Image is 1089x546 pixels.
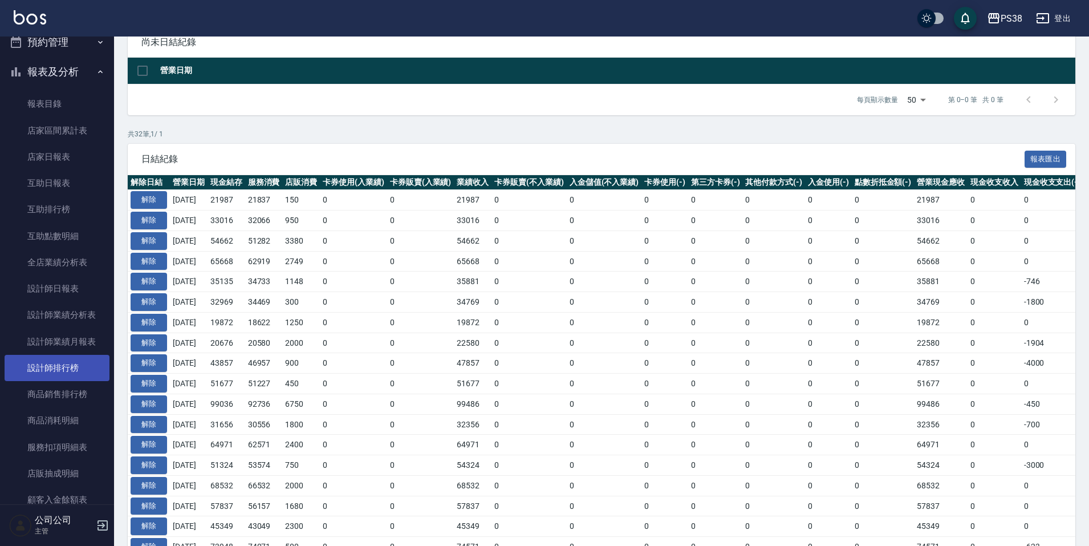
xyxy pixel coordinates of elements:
td: 0 [1021,435,1084,455]
td: 0 [387,312,454,333]
td: 19872 [454,312,491,333]
td: 6750 [282,394,320,414]
h5: 公司公司 [35,515,93,526]
td: -1800 [1021,292,1084,313]
td: 0 [968,211,1021,231]
td: 0 [968,190,1021,211]
td: 0 [688,312,743,333]
td: 0 [688,251,743,272]
button: 解除 [131,212,167,229]
button: 解除 [131,354,167,372]
a: 設計師日報表 [5,276,109,302]
td: 150 [282,190,320,211]
td: 32356 [914,414,968,435]
td: 0 [567,312,642,333]
td: 0 [491,435,567,455]
div: 50 [903,84,930,115]
td: 0 [688,211,743,231]
td: 0 [387,292,454,313]
td: 0 [320,435,387,455]
td: 0 [567,190,642,211]
button: 解除 [131,334,167,352]
td: 0 [567,272,642,292]
td: 0 [805,374,852,394]
td: 35881 [454,272,491,292]
td: 54662 [208,230,245,251]
td: 0 [742,414,805,435]
td: 0 [641,230,688,251]
td: 0 [852,251,915,272]
td: 0 [688,353,743,374]
td: 0 [805,292,852,313]
td: -746 [1021,272,1084,292]
td: 51677 [454,374,491,394]
td: [DATE] [170,272,208,292]
td: 64971 [208,435,245,455]
td: 0 [742,435,805,455]
td: [DATE] [170,211,208,231]
td: 0 [688,292,743,313]
td: 33016 [914,211,968,231]
td: 0 [805,190,852,211]
td: 0 [491,292,567,313]
td: [DATE] [170,455,208,476]
button: 解除 [131,416,167,434]
td: 62919 [245,251,283,272]
td: 0 [491,333,567,353]
td: 0 [688,190,743,211]
a: 店家日報表 [5,144,109,170]
td: 450 [282,374,320,394]
p: 每頁顯示數量 [857,95,898,105]
button: 解除 [131,314,167,331]
td: 0 [567,414,642,435]
th: 現金結存 [208,175,245,190]
td: 0 [968,374,1021,394]
td: 0 [1021,312,1084,333]
td: 0 [742,230,805,251]
td: 0 [968,414,1021,435]
td: 0 [742,374,805,394]
td: 0 [641,312,688,333]
th: 卡券使用(-) [641,175,688,190]
td: 0 [567,435,642,455]
td: 99486 [454,394,491,414]
button: 解除 [131,456,167,474]
th: 服務消費 [245,175,283,190]
td: 0 [1021,374,1084,394]
td: 1148 [282,272,320,292]
th: 入金使用(-) [805,175,852,190]
td: 0 [387,251,454,272]
a: 全店業績分析表 [5,249,109,276]
td: 35881 [914,272,968,292]
td: 20676 [208,333,245,353]
td: 0 [641,374,688,394]
td: 0 [387,353,454,374]
td: 35135 [208,272,245,292]
img: Logo [14,10,46,25]
button: save [954,7,977,30]
td: 0 [742,190,805,211]
th: 業績收入 [454,175,491,190]
td: 64971 [454,435,491,455]
td: 0 [968,312,1021,333]
button: 報表及分析 [5,57,109,87]
button: 報表匯出 [1025,151,1067,168]
td: 0 [320,414,387,435]
td: -450 [1021,394,1084,414]
td: [DATE] [170,414,208,435]
td: 0 [641,435,688,455]
td: [DATE] [170,333,208,353]
td: 34769 [914,292,968,313]
td: 21987 [454,190,491,211]
td: 21987 [208,190,245,211]
th: 入金儲值(不入業績) [567,175,642,190]
td: 51677 [208,374,245,394]
td: 0 [387,190,454,211]
td: 20580 [245,333,283,353]
td: 0 [387,435,454,455]
td: 0 [805,251,852,272]
td: 65668 [208,251,245,272]
td: 54662 [454,230,491,251]
td: [DATE] [170,251,208,272]
p: 主管 [35,526,93,536]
